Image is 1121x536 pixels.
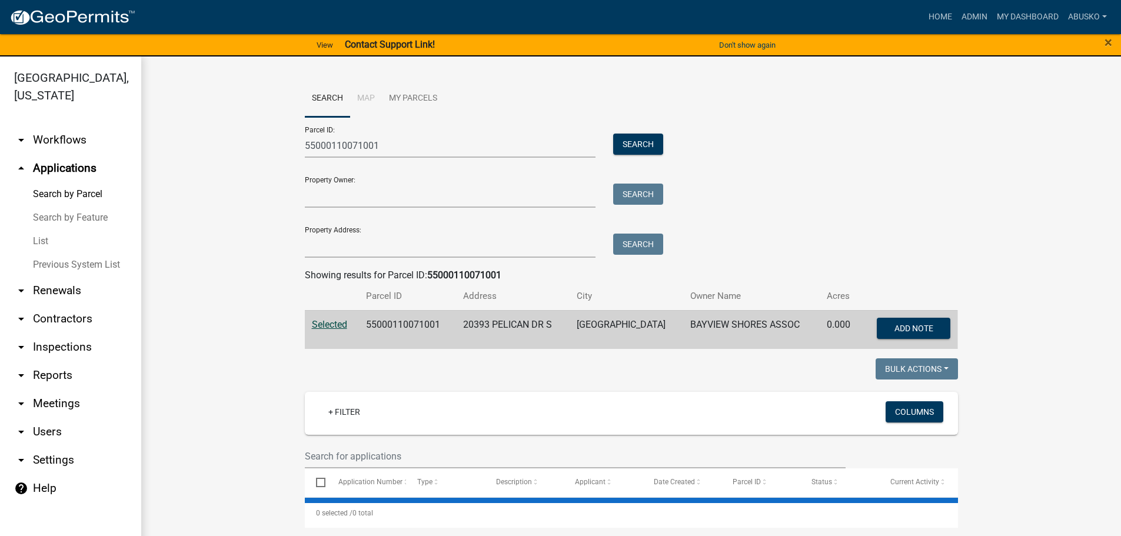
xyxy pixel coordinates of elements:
[456,310,570,349] td: 20393 PELICAN DR S
[327,468,406,497] datatable-header-cell: Application Number
[714,35,780,55] button: Don't show again
[14,425,28,439] i: arrow_drop_down
[359,310,456,349] td: 55000110071001
[417,478,433,486] span: Type
[345,39,435,50] strong: Contact Support Link!
[14,453,28,467] i: arrow_drop_down
[14,481,28,495] i: help
[733,478,761,486] span: Parcel ID
[382,80,444,118] a: My Parcels
[312,319,347,330] a: Selected
[14,340,28,354] i: arrow_drop_down
[613,184,663,205] button: Search
[811,478,832,486] span: Status
[316,509,352,517] span: 0 selected /
[14,161,28,175] i: arrow_drop_up
[1105,35,1112,49] button: Close
[14,397,28,411] i: arrow_drop_down
[312,35,338,55] a: View
[643,468,721,497] datatable-header-cell: Date Created
[1105,34,1112,51] span: ×
[575,478,606,486] span: Applicant
[721,468,800,497] datatable-header-cell: Parcel ID
[456,282,570,310] th: Address
[570,310,683,349] td: [GEOGRAPHIC_DATA]
[406,468,485,497] datatable-header-cell: Type
[877,318,950,339] button: Add Note
[894,323,933,332] span: Add Note
[683,310,819,349] td: BAYVIEW SHORES ASSOC
[683,282,819,310] th: Owner Name
[957,6,992,28] a: Admin
[14,312,28,326] i: arrow_drop_down
[890,478,939,486] span: Current Activity
[338,478,403,486] span: Application Number
[876,358,958,379] button: Bulk Actions
[359,282,456,310] th: Parcel ID
[800,468,879,497] datatable-header-cell: Status
[879,468,958,497] datatable-header-cell: Current Activity
[305,444,846,468] input: Search for applications
[820,310,861,349] td: 0.000
[924,6,957,28] a: Home
[820,282,861,310] th: Acres
[305,498,958,528] div: 0 total
[992,6,1063,28] a: My Dashboard
[14,368,28,382] i: arrow_drop_down
[319,401,370,422] a: + Filter
[305,80,350,118] a: Search
[305,468,327,497] datatable-header-cell: Select
[305,268,958,282] div: Showing results for Parcel ID:
[654,478,695,486] span: Date Created
[613,134,663,155] button: Search
[564,468,643,497] datatable-header-cell: Applicant
[886,401,943,422] button: Columns
[496,478,532,486] span: Description
[14,284,28,298] i: arrow_drop_down
[570,282,683,310] th: City
[613,234,663,255] button: Search
[485,468,564,497] datatable-header-cell: Description
[14,133,28,147] i: arrow_drop_down
[1063,6,1112,28] a: abusko
[427,269,501,281] strong: 55000110071001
